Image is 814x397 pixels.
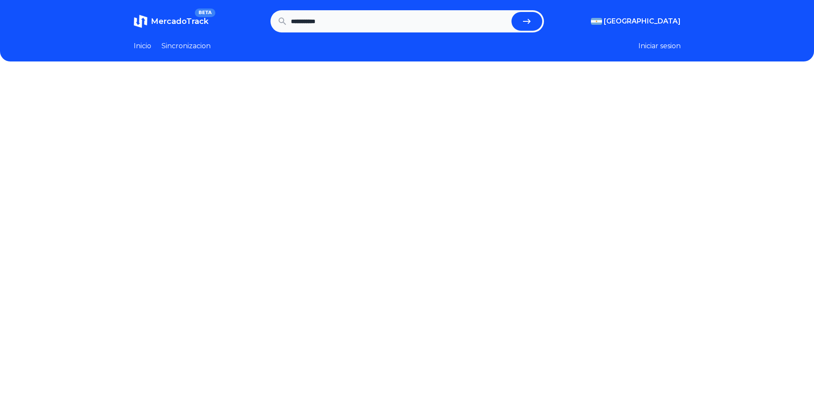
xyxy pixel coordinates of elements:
[162,41,211,51] a: Sincronizacion
[195,9,215,17] span: BETA
[591,18,602,25] img: Argentina
[638,41,681,51] button: Iniciar sesion
[604,16,681,26] span: [GEOGRAPHIC_DATA]
[134,41,151,51] a: Inicio
[134,15,147,28] img: MercadoTrack
[151,17,209,26] span: MercadoTrack
[134,15,209,28] a: MercadoTrackBETA
[591,16,681,26] button: [GEOGRAPHIC_DATA]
